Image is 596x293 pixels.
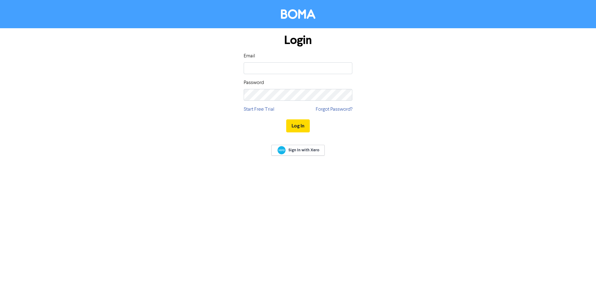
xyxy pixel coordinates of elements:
[244,52,255,60] label: Email
[278,146,286,154] img: Xero logo
[271,145,325,156] a: Sign In with Xero
[244,33,352,47] h1: Login
[244,106,274,113] a: Start Free Trial
[288,147,319,153] span: Sign In with Xero
[286,119,310,132] button: Log In
[316,106,352,113] a: Forgot Password?
[244,79,264,87] label: Password
[281,9,315,19] img: BOMA Logo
